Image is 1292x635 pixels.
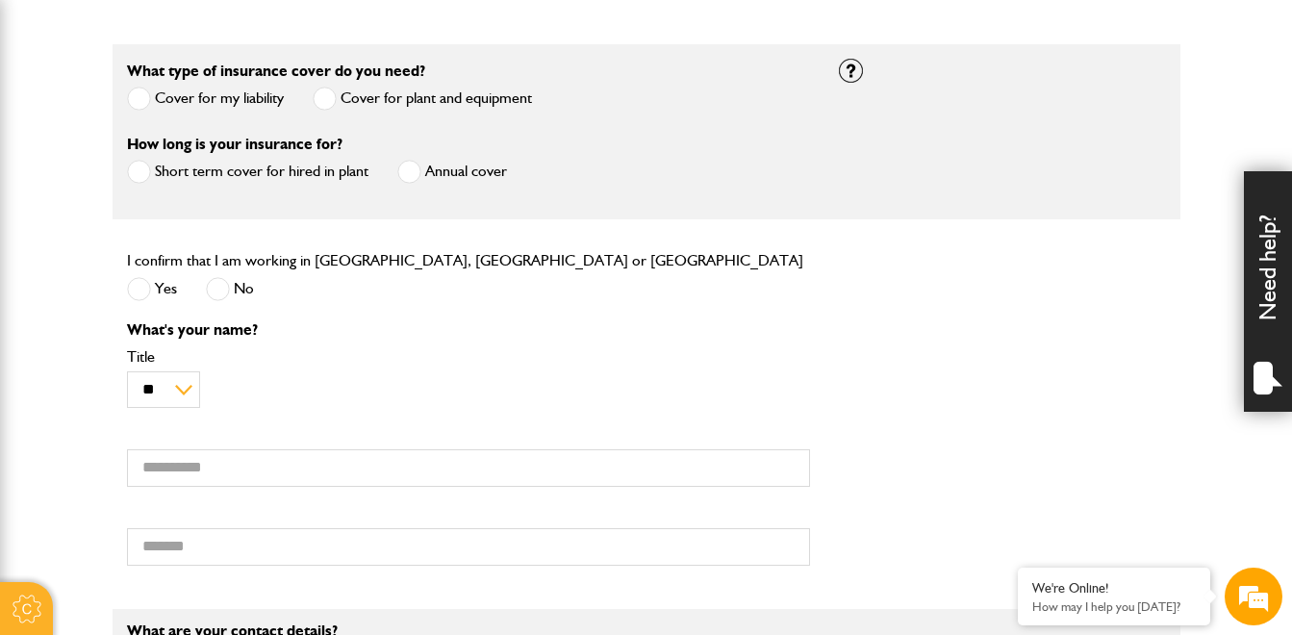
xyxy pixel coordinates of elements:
[127,253,803,268] label: I confirm that I am working in [GEOGRAPHIC_DATA], [GEOGRAPHIC_DATA] or [GEOGRAPHIC_DATA]
[1032,580,1196,597] div: We're Online!
[127,63,425,79] label: What type of insurance cover do you need?
[397,160,507,184] label: Annual cover
[127,87,284,111] label: Cover for my liability
[1032,599,1196,614] p: How may I help you today?
[313,87,532,111] label: Cover for plant and equipment
[127,160,368,184] label: Short term cover for hired in plant
[206,277,254,301] label: No
[127,137,342,152] label: How long is your insurance for?
[127,277,177,301] label: Yes
[127,322,810,338] p: What's your name?
[127,349,810,365] label: Title
[1244,171,1292,412] div: Need help?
